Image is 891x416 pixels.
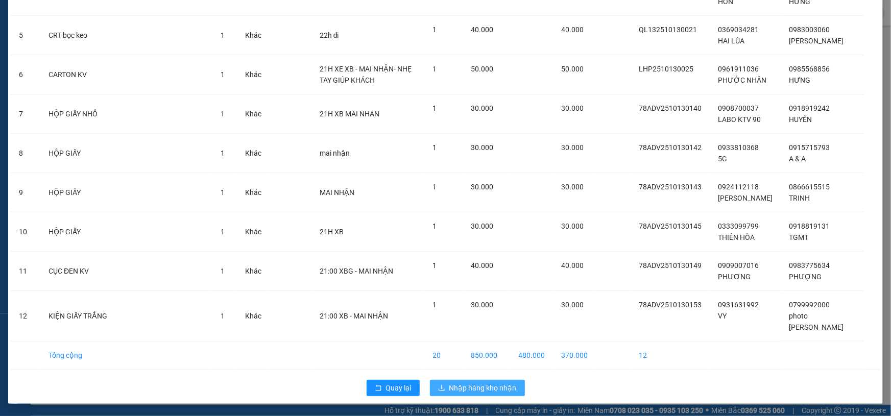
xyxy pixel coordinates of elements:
span: 0983003060 [789,26,830,34]
span: QL132510130021 [639,26,697,34]
span: 78ADV2510130145 [639,222,702,230]
button: rollbackQuay lại [367,380,420,396]
span: 1 [221,149,225,157]
td: 850.000 [463,341,510,370]
span: 21:00 XBG - MAI NHẬN [320,267,393,275]
span: 21H XE XB - MAI NHẬN- NHẸ TAY GIÚP KHÁCH [320,65,412,84]
span: 30.000 [561,183,584,191]
span: VY [718,312,727,320]
span: 30.000 [471,143,493,152]
span: 1 [432,183,437,191]
span: HUYỀN [789,115,812,124]
td: 370.000 [553,341,596,370]
span: 30.000 [561,301,584,309]
span: photo [PERSON_NAME] [789,312,844,331]
td: HỘP GIẤY [40,134,212,173]
span: 78ADV2510130142 [639,143,702,152]
span: 78ADV2510130143 [639,183,702,191]
span: 0983775634 [789,261,830,270]
span: 78ADV2510130140 [639,104,702,112]
span: TRINH [789,194,810,202]
td: 480.000 [510,341,553,370]
span: 1 [221,188,225,197]
span: 1 [432,65,437,73]
td: Khác [237,212,270,252]
span: 0866615515 [789,183,830,191]
span: 5G [718,155,728,163]
td: 5 [11,16,40,55]
span: 0908700037 [718,104,759,112]
span: 40.000 [561,261,584,270]
span: 1 [221,312,225,320]
td: KIỆN GIẤY TRẮNG [40,291,212,341]
span: 0909007016 [718,261,759,270]
span: 50.000 [471,65,493,73]
span: 1 [432,26,437,34]
td: Khác [237,291,270,341]
span: [PERSON_NAME] [789,37,844,45]
td: 10 [11,212,40,252]
td: Khác [237,55,270,94]
span: 40.000 [561,26,584,34]
span: 21:00 XB - MAI NHẬN [320,312,388,320]
button: downloadNhập hàng kho nhận [430,380,525,396]
span: 0961911036 [718,65,759,73]
span: LABO KTV 90 [718,115,761,124]
span: 1 [221,110,225,118]
td: CARTON KV [40,55,212,94]
span: 1 [432,222,437,230]
span: 1 [432,261,437,270]
span: rollback [375,384,382,393]
span: 0933810368 [718,143,759,152]
td: 12 [631,341,710,370]
td: HỘP GIẤY NHỎ [40,94,212,134]
span: HAI LÚA [718,37,745,45]
span: 1 [221,228,225,236]
td: 7 [11,94,40,134]
span: 21H XB [320,228,344,236]
span: 0985568856 [789,65,830,73]
span: 30.000 [471,301,493,309]
td: 9 [11,173,40,212]
td: 11 [11,252,40,291]
span: PHƯỚC NHÂN [718,76,767,84]
span: 0931631992 [718,301,759,309]
span: PHƯƠNG [718,273,751,281]
span: TGMT [789,233,809,241]
td: Khác [237,173,270,212]
span: 1 [221,70,225,79]
span: 1 [432,104,437,112]
td: Khác [237,134,270,173]
span: 22h đi [320,31,339,39]
span: PHƯỢNG [789,273,822,281]
span: 1 [221,267,225,275]
span: 30.000 [471,104,493,112]
td: CỤC ĐEN KV [40,252,212,291]
span: 40.000 [471,261,493,270]
span: 30.000 [561,143,584,152]
span: 0918919242 [789,104,830,112]
td: Tổng cộng [40,341,212,370]
span: [PERSON_NAME] [718,194,773,202]
span: mai nhận [320,149,350,157]
span: 30.000 [471,183,493,191]
td: 20 [424,341,463,370]
span: Nhập hàng kho nhận [449,382,517,394]
td: Khác [237,94,270,134]
td: 12 [11,291,40,341]
span: 21H XB MAI NHAN [320,110,379,118]
span: MAI NHẬN [320,188,354,197]
span: 30.000 [471,222,493,230]
span: 78ADV2510130149 [639,261,702,270]
span: LHP2510130025 [639,65,694,73]
td: 6 [11,55,40,94]
span: 1 [221,31,225,39]
span: 78ADV2510130153 [639,301,702,309]
span: 0918819131 [789,222,830,230]
span: 50.000 [561,65,584,73]
td: HỘP GIẤY [40,173,212,212]
span: 30.000 [561,222,584,230]
span: 0799992000 [789,301,830,309]
span: 40.000 [471,26,493,34]
span: 0924112118 [718,183,759,191]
